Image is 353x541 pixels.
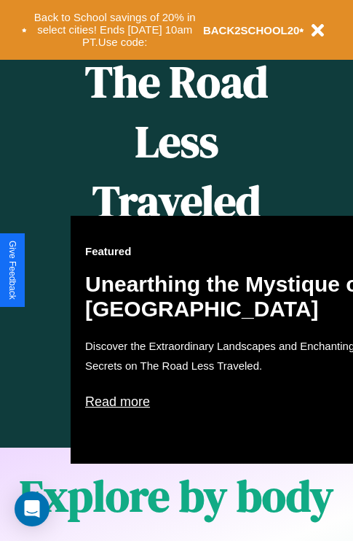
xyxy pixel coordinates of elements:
button: Back to School savings of 20% in select cities! Ends [DATE] 10am PT.Use code: [27,7,203,52]
b: BACK2SCHOOL20 [203,24,300,36]
div: Open Intercom Messenger [15,491,49,526]
div: Give Feedback [7,241,17,300]
h1: Explore by body [20,466,333,526]
h1: The Road Less Traveled [71,52,282,232]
